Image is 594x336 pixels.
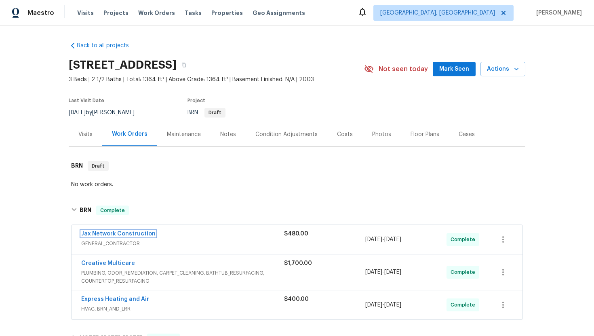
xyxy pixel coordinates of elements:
[112,130,147,138] div: Work Orders
[103,9,128,17] span: Projects
[220,130,236,139] div: Notes
[379,65,428,73] span: Not seen today
[88,162,108,170] span: Draft
[69,61,177,69] h2: [STREET_ADDRESS]
[365,235,401,244] span: -
[533,9,582,17] span: [PERSON_NAME]
[451,268,478,276] span: Complete
[487,64,519,74] span: Actions
[380,9,495,17] span: [GEOGRAPHIC_DATA], [GEOGRAPHIC_DATA]
[81,305,284,313] span: HVAC, BRN_AND_LRR
[185,10,202,16] span: Tasks
[372,130,391,139] div: Photos
[411,130,439,139] div: Floor Plans
[69,153,525,179] div: BRN Draft
[97,206,128,214] span: Complete
[459,130,475,139] div: Cases
[255,130,318,139] div: Condition Adjustments
[284,231,308,237] span: $480.00
[284,260,312,266] span: $1,700.00
[337,130,353,139] div: Costs
[365,301,401,309] span: -
[81,231,156,237] a: Jax Network Construction
[80,206,91,215] h6: BRN
[451,235,478,244] span: Complete
[167,130,201,139] div: Maintenance
[365,268,401,276] span: -
[384,302,401,308] span: [DATE]
[284,296,309,302] span: $400.00
[365,302,382,308] span: [DATE]
[27,9,54,17] span: Maestro
[81,260,135,266] a: Creative Multicare
[69,110,86,115] span: [DATE]
[69,197,525,223] div: BRN Complete
[69,76,364,84] span: 3 Beds | 2 1/2 Baths | Total: 1364 ft² | Above Grade: 1364 ft² | Basement Finished: N/A | 2003
[205,110,225,115] span: Draft
[433,62,476,77] button: Mark Seen
[384,237,401,242] span: [DATE]
[451,301,478,309] span: Complete
[211,9,243,17] span: Properties
[81,296,149,302] a: Express Heating and Air
[81,269,284,285] span: PLUMBING, ODOR_REMEDIATION, CARPET_CLEANING, BATHTUB_RESURFACING, COUNTERTOP_RESURFACING
[69,108,144,118] div: by [PERSON_NAME]
[69,42,146,50] a: Back to all projects
[78,130,93,139] div: Visits
[138,9,175,17] span: Work Orders
[365,237,382,242] span: [DATE]
[177,58,191,72] button: Copy Address
[365,269,382,275] span: [DATE]
[439,64,469,74] span: Mark Seen
[480,62,525,77] button: Actions
[71,161,83,171] h6: BRN
[187,98,205,103] span: Project
[77,9,94,17] span: Visits
[384,269,401,275] span: [DATE]
[69,98,104,103] span: Last Visit Date
[253,9,305,17] span: Geo Assignments
[81,239,284,248] span: GENERAL_CONTRACTOR
[187,110,225,115] span: BRN
[71,181,523,189] div: No work orders.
